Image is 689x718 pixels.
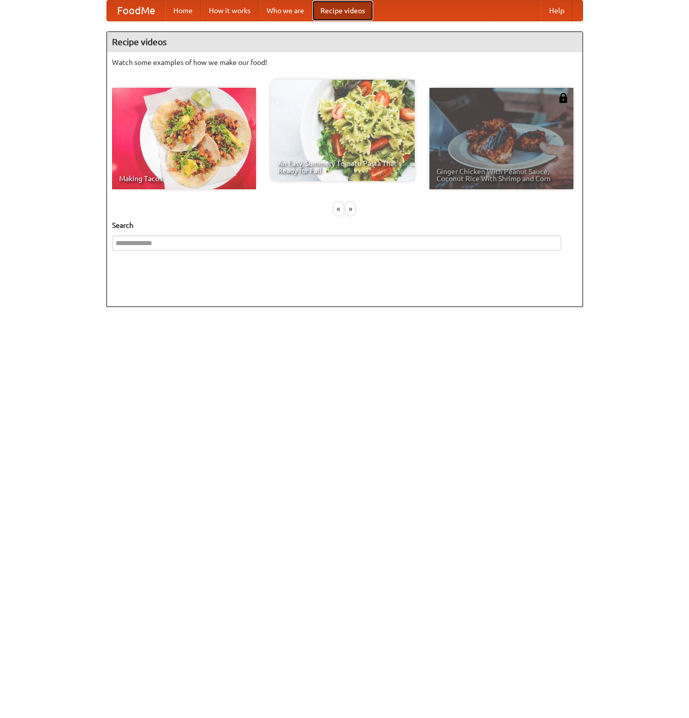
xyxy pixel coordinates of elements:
a: An Easy, Summery Tomato Pasta That's Ready for Fall [271,80,415,181]
span: Making Tacos [119,175,249,182]
p: Watch some examples of how we make our food! [112,57,577,67]
a: How it works [201,1,259,21]
div: » [346,202,355,215]
a: Making Tacos [112,88,256,189]
a: Who we are [259,1,312,21]
a: Recipe videos [312,1,373,21]
h4: Recipe videos [107,32,583,52]
a: Home [165,1,201,21]
span: An Easy, Summery Tomato Pasta That's Ready for Fall [278,160,408,174]
div: « [334,202,343,215]
h5: Search [112,220,577,230]
img: 483408.png [558,93,568,103]
a: FoodMe [107,1,165,21]
a: Help [541,1,572,21]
